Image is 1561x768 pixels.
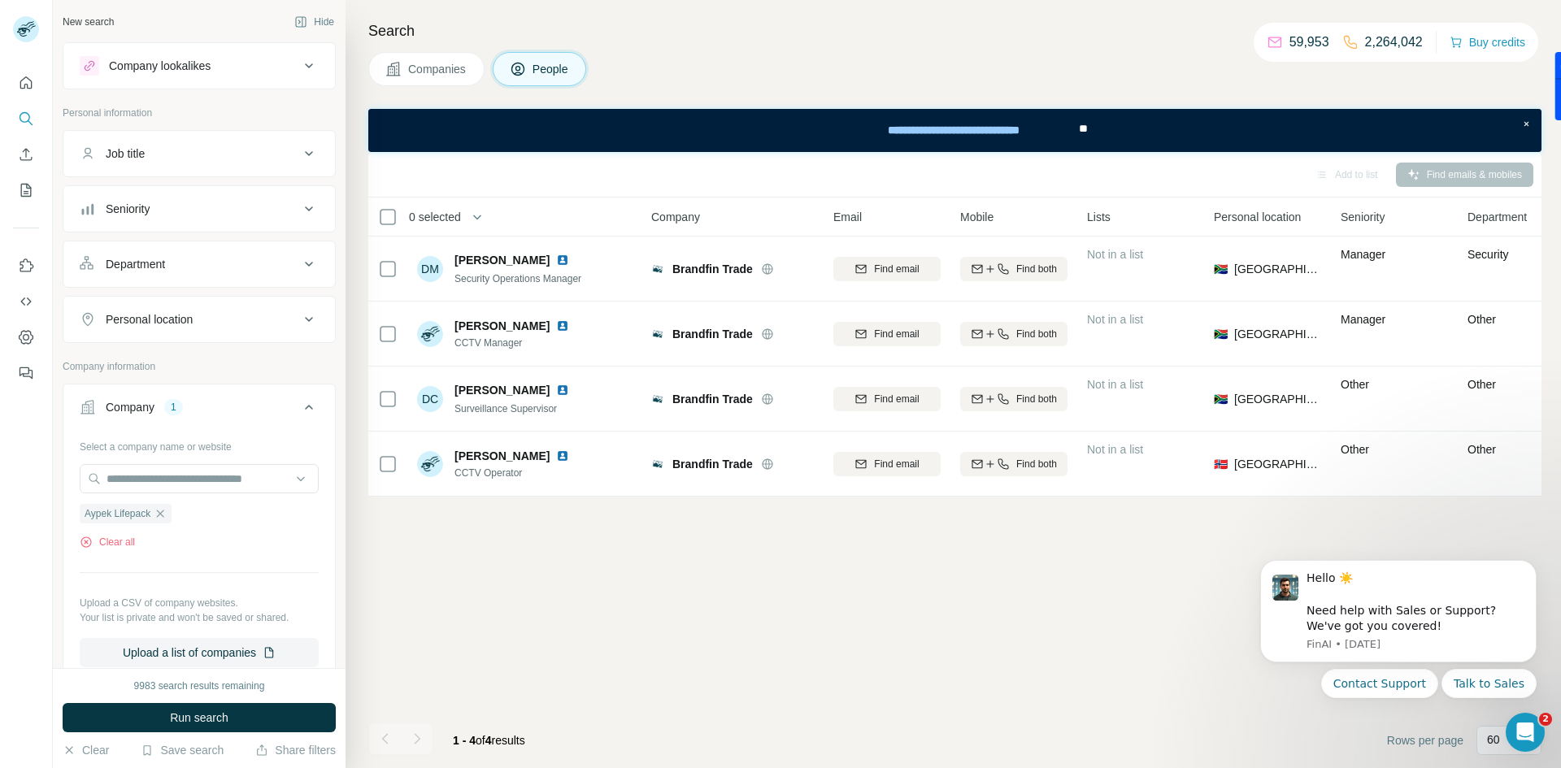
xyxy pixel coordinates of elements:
[1234,261,1321,277] span: [GEOGRAPHIC_DATA]
[141,742,224,758] button: Save search
[85,506,150,521] span: Aypek Lifepack
[1016,262,1057,276] span: Find both
[80,638,319,667] button: Upload a list of companies
[833,209,862,225] span: Email
[1087,378,1143,391] span: Not in a list
[1016,392,1057,406] span: Find both
[833,452,941,476] button: Find email
[13,68,39,98] button: Quick start
[454,403,557,414] span: Surveillance Supervisor
[960,322,1067,346] button: Find both
[556,254,569,267] img: LinkedIn logo
[672,326,753,342] span: Brandfin Trade
[63,15,114,29] div: New search
[109,58,211,74] div: Company lookalikes
[1236,540,1561,760] iframe: Intercom notifications message
[874,327,919,341] span: Find email
[80,535,135,549] button: Clear all
[170,709,228,726] span: Run search
[283,10,346,34] button: Hide
[1214,456,1228,472] span: 🇳🇴
[651,209,700,225] span: Company
[1087,248,1143,261] span: Not in a list
[556,319,569,332] img: LinkedIn logo
[1214,261,1228,277] span: 🇿🇦
[454,466,576,480] span: CCTV Operator
[408,61,467,77] span: Companies
[164,400,183,414] div: 1
[1214,209,1301,225] span: Personal location
[63,742,109,758] button: Clear
[1506,713,1545,752] iframe: Intercom live chat
[255,742,336,758] button: Share filters
[63,703,336,732] button: Run search
[63,388,335,433] button: Company1
[1468,443,1496,456] span: Other
[1214,326,1228,342] span: 🇿🇦
[651,328,664,341] img: Logo of Brandfin Trade
[13,104,39,133] button: Search
[368,20,1541,42] h4: Search
[960,452,1067,476] button: Find both
[533,61,570,77] span: People
[556,449,569,462] img: LinkedIn logo
[454,318,550,334] span: [PERSON_NAME]
[106,256,165,272] div: Department
[417,451,443,477] img: Avatar
[417,321,443,347] img: Avatar
[833,387,941,411] button: Find email
[368,109,1541,152] iframe: Banner
[1234,326,1321,342] span: [GEOGRAPHIC_DATA]
[63,106,336,120] p: Personal information
[13,287,39,316] button: Use Surfe API
[1341,378,1369,391] span: Other
[80,610,319,625] p: Your list is private and won't be saved or shared.
[13,251,39,280] button: Use Surfe on LinkedIn
[1341,443,1369,456] span: Other
[13,358,39,388] button: Feedback
[454,448,550,464] span: [PERSON_NAME]
[1468,209,1527,225] span: Department
[13,140,39,169] button: Enrich CSV
[651,458,664,471] img: Logo of Brandfin Trade
[1087,209,1111,225] span: Lists
[1289,33,1329,52] p: 59,953
[672,261,753,277] span: Brandfin Trade
[106,201,150,217] div: Seniority
[672,391,753,407] span: Brandfin Trade
[13,176,39,205] button: My lists
[960,387,1067,411] button: Find both
[63,46,335,85] button: Company lookalikes
[874,392,919,406] span: Find email
[454,273,581,284] span: Security Operations Manager
[80,596,319,610] p: Upload a CSV of company websites.
[453,734,525,747] span: results
[453,734,476,747] span: 1 - 4
[672,456,753,472] span: Brandfin Trade
[1341,209,1385,225] span: Seniority
[106,311,193,328] div: Personal location
[1016,327,1057,341] span: Find both
[651,393,664,406] img: Logo of Brandfin Trade
[960,209,994,225] span: Mobile
[833,257,941,281] button: Find email
[409,209,461,225] span: 0 selected
[1087,313,1143,326] span: Not in a list
[106,145,145,162] div: Job title
[1539,713,1552,726] span: 2
[63,359,336,374] p: Company information
[1365,33,1423,52] p: 2,264,042
[417,256,443,282] div: DM
[1450,31,1525,54] button: Buy credits
[454,252,550,268] span: [PERSON_NAME]
[63,245,335,284] button: Department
